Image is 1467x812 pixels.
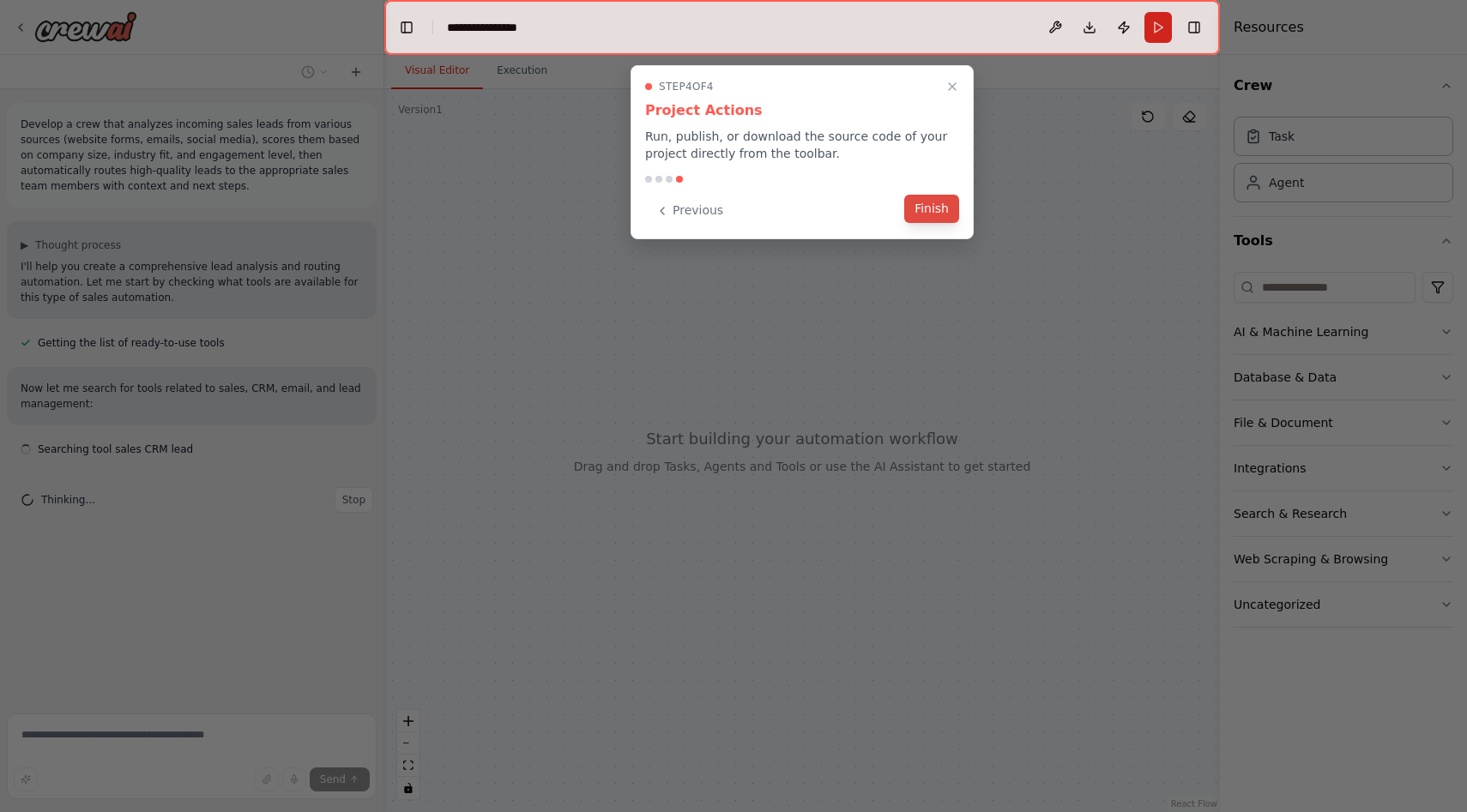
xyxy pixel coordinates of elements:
button: Previous [645,196,733,225]
button: Finish [904,195,959,223]
button: Hide left sidebar [395,15,419,39]
p: Run, publish, or download the source code of your project directly from the toolbar. [645,128,959,162]
button: Close walkthrough [942,76,963,97]
span: Step 4 of 4 [659,80,714,93]
h3: Project Actions [645,100,959,121]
